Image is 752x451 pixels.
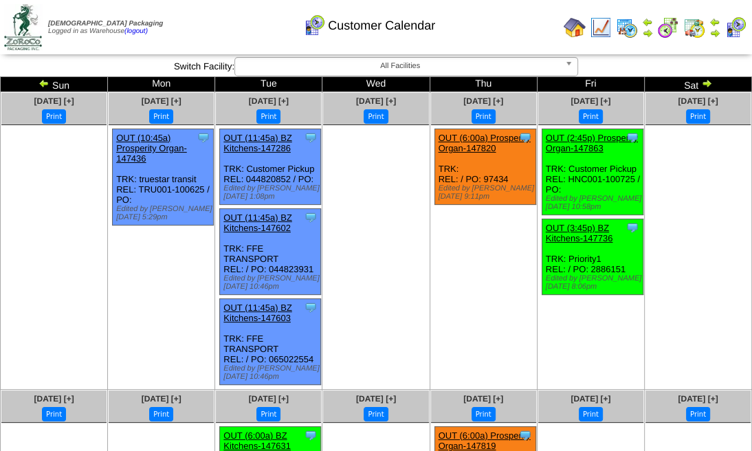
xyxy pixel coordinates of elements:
[725,16,747,38] img: calendarcustomer.gif
[34,96,74,106] a: [DATE] [+]
[439,133,531,153] a: OUT (6:00a) Prosperity Organ-147820
[644,77,751,92] td: Sat
[579,109,603,124] button: Print
[472,407,496,421] button: Print
[678,394,718,404] a: [DATE] [+]
[4,4,42,50] img: zoroco-logo-small.webp
[518,131,532,144] img: Tooltip
[34,394,74,404] a: [DATE] [+]
[149,407,173,421] button: Print
[642,16,653,27] img: arrowleft.gif
[364,407,388,421] button: Print
[249,394,289,404] a: [DATE] [+]
[124,27,148,35] a: (logout)
[571,394,610,404] a: [DATE] [+]
[197,131,210,144] img: Tooltip
[220,299,321,385] div: TRK: FFE TRANSPORT REL: / PO: 065022554
[223,364,320,381] div: Edited by [PERSON_NAME] [DATE] 10:46pm
[686,407,710,421] button: Print
[304,428,318,442] img: Tooltip
[256,109,280,124] button: Print
[542,219,643,295] div: TRK: Priority1 REL: / PO: 2886151
[472,109,496,124] button: Print
[430,77,537,92] td: Thu
[683,16,705,38] img: calendarinout.gif
[116,205,213,221] div: Edited by [PERSON_NAME] [DATE] 5:29pm
[223,302,291,323] a: OUT (11:45a) BZ Kitchens-147603
[709,16,720,27] img: arrowleft.gif
[38,78,49,89] img: arrowleft.gif
[108,77,215,92] td: Mon
[546,223,613,243] a: OUT (3:45p) BZ Kitchens-147736
[303,14,325,36] img: calendarcustomer.gif
[356,394,396,404] a: [DATE] [+]
[142,96,181,106] a: [DATE] [+]
[356,96,396,106] a: [DATE] [+]
[1,77,108,92] td: Sun
[223,133,291,153] a: OUT (11:45a) BZ Kitchens-147286
[642,27,653,38] img: arrowright.gif
[241,58,560,74] span: All Facilities
[626,221,639,234] img: Tooltip
[537,77,644,92] td: Fri
[657,16,679,38] img: calendarblend.gif
[463,96,503,106] a: [DATE] [+]
[223,212,291,233] a: OUT (11:45a) BZ Kitchens-147602
[590,16,612,38] img: line_graph.gif
[116,133,187,164] a: OUT (10:45a) Prosperity Organ-147436
[220,129,321,205] div: TRK: Customer Pickup REL: 044820852 / PO:
[686,109,710,124] button: Print
[626,131,639,144] img: Tooltip
[571,96,610,106] a: [DATE] [+]
[434,129,535,205] div: TRK: REL: / PO: 97434
[463,394,503,404] a: [DATE] [+]
[249,96,289,106] a: [DATE] [+]
[518,428,532,442] img: Tooltip
[322,77,430,92] td: Wed
[616,16,638,38] img: calendarprod.gif
[142,394,181,404] a: [DATE] [+]
[328,19,435,33] span: Customer Calendar
[220,209,321,295] div: TRK: FFE TRANSPORT REL: / PO: 044823931
[439,184,535,201] div: Edited by [PERSON_NAME] [DATE] 9:11pm
[215,77,322,92] td: Tue
[304,300,318,314] img: Tooltip
[42,109,66,124] button: Print
[223,184,320,201] div: Edited by [PERSON_NAME] [DATE] 1:08pm
[256,407,280,421] button: Print
[546,133,638,153] a: OUT (2:45p) Prosperity Organ-147863
[546,274,643,291] div: Edited by [PERSON_NAME] [DATE] 8:06pm
[364,109,388,124] button: Print
[709,27,720,38] img: arrowright.gif
[701,78,712,89] img: arrowright.gif
[48,20,163,27] span: [DEMOGRAPHIC_DATA] Packaging
[223,430,291,451] a: OUT (6:00a) BZ Kitchens-147631
[542,129,643,215] div: TRK: Customer Pickup REL: HNC001-100725 / PO:
[223,274,320,291] div: Edited by [PERSON_NAME] [DATE] 10:46pm
[439,430,531,451] a: OUT (6:00a) Prosperity Organ-147819
[42,407,66,421] button: Print
[579,407,603,421] button: Print
[546,195,643,211] div: Edited by [PERSON_NAME] [DATE] 10:58pm
[304,131,318,144] img: Tooltip
[304,210,318,224] img: Tooltip
[678,96,718,106] a: [DATE] [+]
[149,109,173,124] button: Print
[113,129,214,225] div: TRK: truestar transit REL: TRU001-100625 / PO:
[48,20,163,35] span: Logged in as Warehouse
